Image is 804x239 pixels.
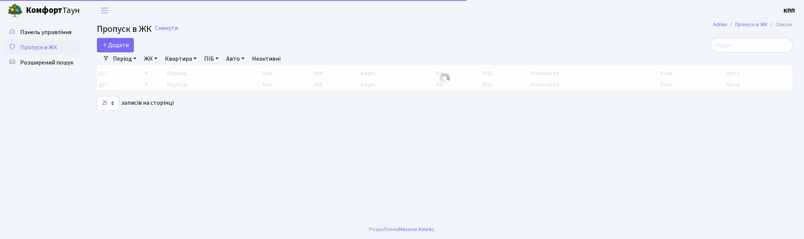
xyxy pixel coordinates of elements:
[26,4,62,16] b: Комфорт
[201,52,222,65] a: ПІБ
[783,6,795,15] a: КПП
[95,4,114,17] button: Переключити навігацію
[20,28,71,36] span: Панель управління
[110,52,140,65] a: Період
[141,52,160,65] a: ЖК
[4,25,80,40] a: Панель управління
[735,20,768,28] a: Пропуск в ЖК
[768,20,793,29] li: Список
[399,225,434,233] a: Massive Kinetic
[26,4,80,17] span: Таун
[249,52,284,65] a: Неактивні
[97,96,174,110] label: записів на сторінці
[713,20,727,28] a: Admin
[155,25,178,32] a: Скинути
[97,38,134,52] a: Додати
[162,52,200,65] a: Квартира
[223,52,247,65] a: Авто
[20,43,57,52] span: Пропуск в ЖК
[369,225,435,234] div: Розроблено .
[4,55,80,70] a: Розширений пошук
[8,3,23,18] img: logo.png
[439,72,451,84] img: Обробка...
[102,41,129,49] span: Додати
[20,58,73,67] span: Розширений пошук
[702,17,804,33] nav: breadcrumb
[710,38,793,52] input: Пошук...
[97,22,152,36] span: Пропуск в ЖК
[4,40,80,55] a: Пропуск в ЖК
[97,96,119,110] select: записів на сторінці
